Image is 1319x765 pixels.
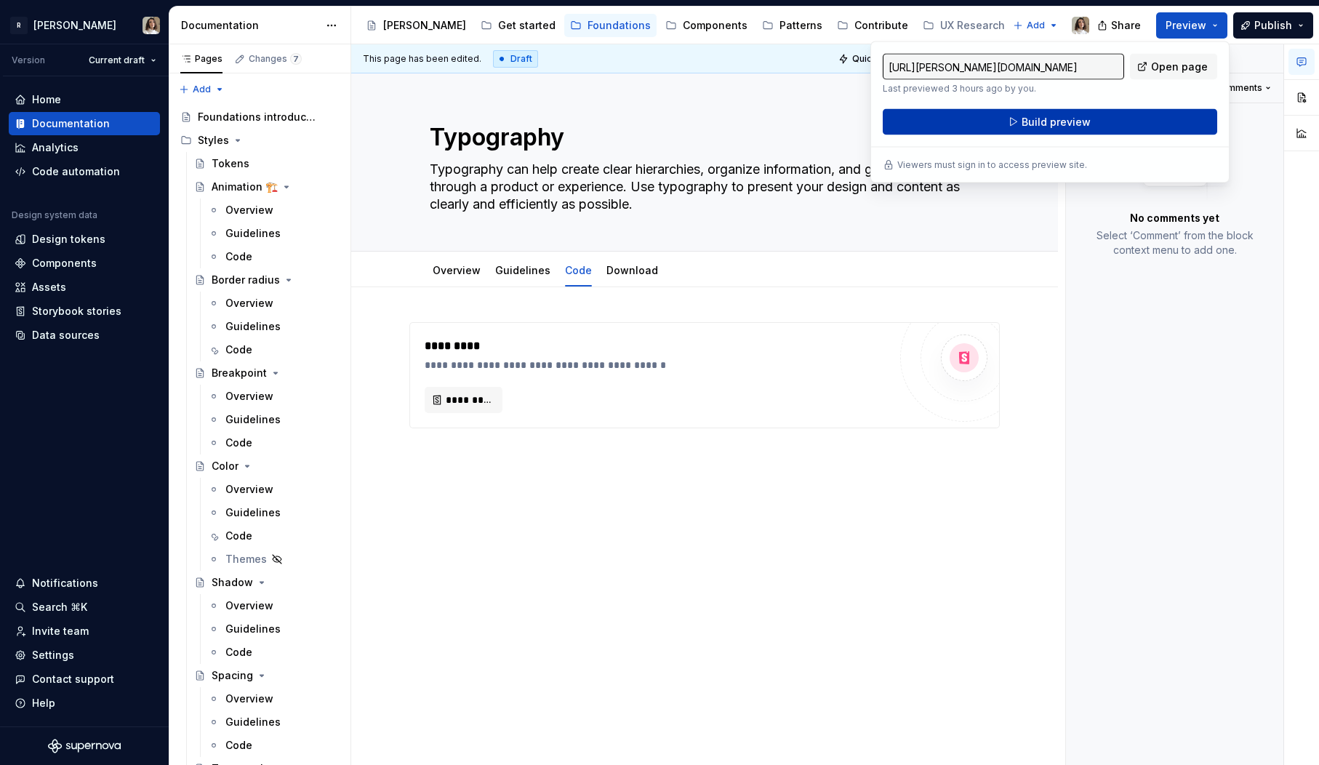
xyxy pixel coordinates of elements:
a: Code [202,734,345,757]
a: Guidelines [495,264,550,276]
div: Styles [175,129,345,152]
a: Components [9,252,160,275]
a: Design tokens [9,228,160,251]
div: Themes [225,552,267,566]
div: Tokens [212,156,249,171]
button: Notifications [9,572,160,595]
a: Components [659,14,753,37]
div: Color [212,459,238,473]
a: Guidelines [202,501,345,524]
div: Home [32,92,61,107]
button: R[PERSON_NAME]Sandrina pereira [3,9,166,41]
a: Documentation [9,112,160,135]
a: Overview [202,478,345,501]
div: Breakpoint [212,366,267,380]
div: Contribute [854,18,908,33]
a: Code [565,264,592,276]
a: Supernova Logo [48,739,121,753]
div: Data sources [32,328,100,343]
div: Spacing [212,668,253,683]
textarea: Typography [427,120,977,155]
button: Preview [1156,12,1227,39]
a: Storybook stories [9,300,160,323]
div: Storybook stories [32,304,121,319]
button: Open comments [1184,78,1278,98]
a: Shadow [188,571,345,594]
div: Styles [198,133,229,148]
div: Page tree [360,11,1006,40]
button: Add [175,79,229,100]
div: Code [225,343,252,357]
span: Preview [1166,18,1206,33]
div: Guidelines [225,622,281,636]
span: Quick preview [852,53,915,65]
a: Themes [202,548,345,571]
div: Guidelines [225,319,281,334]
div: Guidelines [225,226,281,241]
div: Overview [225,692,273,706]
span: Add [193,84,211,95]
a: Code [202,245,345,268]
a: Overview [202,292,345,315]
a: Breakpoint [188,361,345,385]
a: Settings [9,644,160,667]
button: Current draft [82,50,163,71]
a: Overview [202,385,345,408]
div: UX Research [940,18,1005,33]
span: 7 [290,53,302,65]
div: Code automation [32,164,120,179]
button: Contact support [9,668,160,691]
div: Guidelines [225,412,281,427]
button: Search ⌘K [9,596,160,619]
a: Data sources [9,324,160,347]
a: Foundations [564,14,657,37]
div: Foundations [588,18,651,33]
div: Foundations introduction [198,110,318,124]
button: Share [1090,12,1150,39]
div: Documentation [32,116,110,131]
a: Overview [202,687,345,710]
div: Components [32,256,97,271]
a: Code [202,338,345,361]
a: Code [202,641,345,664]
a: Color [188,454,345,478]
div: Get started [498,18,556,33]
a: Guidelines [202,408,345,431]
span: Current draft [89,55,145,66]
a: Open page [1130,54,1217,80]
div: Guidelines [225,715,281,729]
button: Build preview [883,109,1217,135]
div: Code [225,436,252,450]
a: Guidelines [202,710,345,734]
div: Overview [225,296,273,311]
div: Code [559,255,598,285]
span: Publish [1254,18,1292,33]
a: Code automation [9,160,160,183]
p: Viewers must sign in to access preview site. [897,159,1087,171]
div: Version [12,55,45,66]
a: Border radius [188,268,345,292]
div: Overview [225,389,273,404]
a: Analytics [9,136,160,159]
div: Notifications [32,576,98,590]
a: Guidelines [202,617,345,641]
a: Spacing [188,664,345,687]
div: Design tokens [32,232,105,247]
textarea: Typography can help create clear hierarchies, organize information, and guide users through a pro... [427,158,977,216]
a: Code [202,524,345,548]
div: R [10,17,28,34]
a: Assets [9,276,160,299]
span: Add [1027,20,1045,31]
a: Code [202,431,345,454]
a: UX Research [917,14,1027,37]
a: Download [606,264,658,276]
p: Select ‘Comment’ from the block context menu to add one. [1083,228,1266,257]
a: Guidelines [202,315,345,338]
div: Border radius [212,273,280,287]
a: Overview [433,264,481,276]
button: Help [9,692,160,715]
img: Sandrina pereira [1072,17,1089,34]
div: Overview [225,203,273,217]
div: [PERSON_NAME] [33,18,116,33]
div: Components [683,18,747,33]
